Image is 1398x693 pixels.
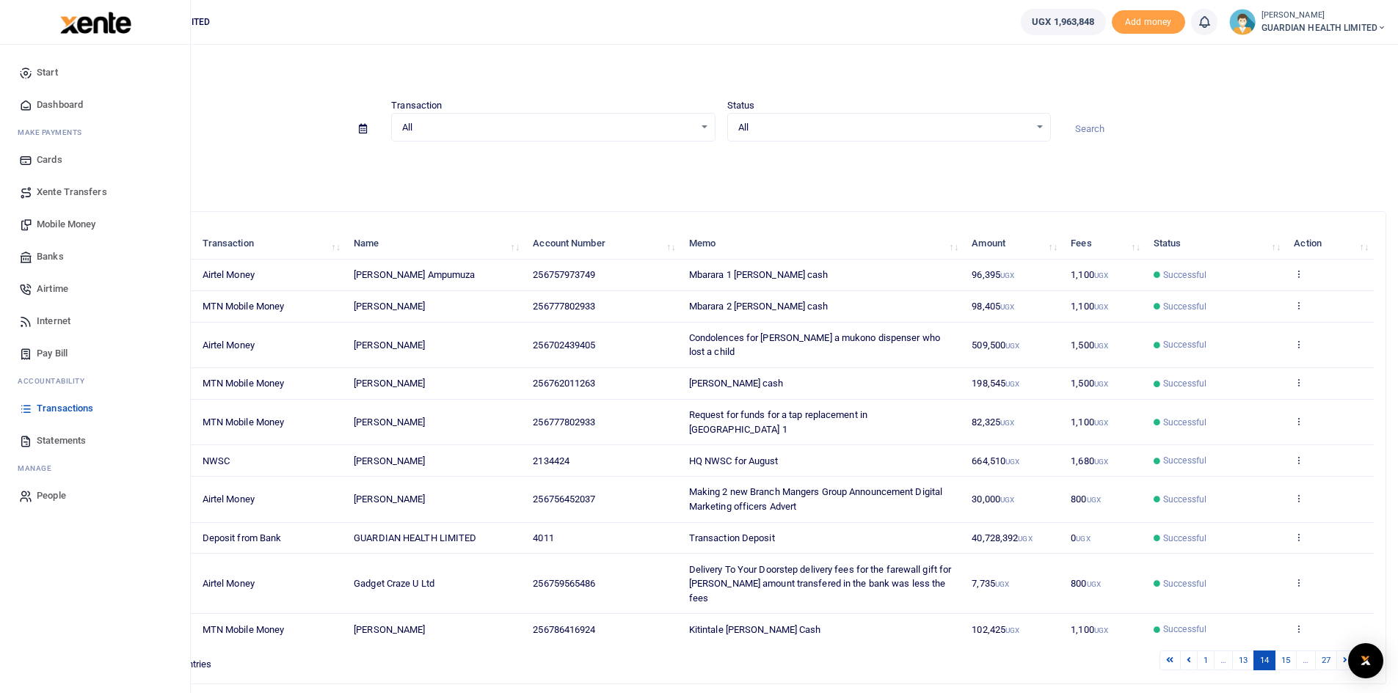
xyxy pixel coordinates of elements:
[56,159,1386,175] p: Download
[203,340,255,351] span: Airtel Money
[12,370,178,392] li: Ac
[1032,15,1094,29] span: UGX 1,963,848
[1094,342,1108,350] small: UGX
[681,228,964,260] th: Memo: activate to sort column ascending
[391,98,442,113] label: Transaction
[1071,494,1101,505] span: 800
[1112,10,1185,34] li: Toup your wallet
[1163,300,1206,313] span: Successful
[689,301,829,312] span: Mbarara 2 [PERSON_NAME] cash
[12,305,178,337] a: Internet
[354,269,475,280] span: [PERSON_NAME] Ampumuza
[37,488,66,503] span: People
[1094,626,1108,634] small: UGX
[995,580,1009,588] small: UGX
[37,217,95,232] span: Mobile Money
[12,176,178,208] a: Xente Transfers
[60,12,131,34] img: logo-large
[689,269,829,280] span: Mbarara 1 [PERSON_NAME] cash
[1275,650,1297,670] a: 15
[1094,303,1108,311] small: UGX
[972,417,1014,428] span: 82,325
[12,273,178,305] a: Airtime
[203,494,255,505] span: Airtel Money
[203,578,255,589] span: Airtel Money
[1094,458,1108,466] small: UGX
[37,185,107,199] span: Xente Transfers
[12,121,178,144] li: M
[689,455,779,466] span: HQ NWSC for August
[12,457,178,480] li: M
[203,378,285,389] span: MTN Mobile Money
[1197,650,1215,670] a: 1
[203,624,285,635] span: MTN Mobile Money
[37,314,70,329] span: Internet
[203,417,285,428] span: MTN Mobile Money
[689,409,867,435] span: Request for funds for a tap replacement in [GEOGRAPHIC_DATA] 1
[533,624,595,635] span: 256786416924
[1005,626,1019,634] small: UGX
[1232,650,1254,670] a: 13
[12,89,178,121] a: Dashboard
[203,269,255,280] span: Airtel Money
[1071,417,1108,428] span: 1,100
[194,228,346,260] th: Transaction: activate to sort column ascending
[1063,228,1146,260] th: Fees: activate to sort column ascending
[533,578,595,589] span: 256759565486
[1005,380,1019,388] small: UGX
[25,127,82,138] span: ake Payments
[972,455,1019,466] span: 664,510
[1253,650,1275,670] a: 14
[56,117,347,142] input: select period
[1071,624,1108,635] span: 1,100
[37,65,58,80] span: Start
[12,144,178,176] a: Cards
[1000,419,1014,427] small: UGX
[354,455,425,466] span: [PERSON_NAME]
[1018,535,1032,543] small: UGX
[1071,378,1108,389] span: 1,500
[1071,301,1108,312] span: 1,100
[533,532,553,543] span: 4011
[354,417,425,428] span: [PERSON_NAME]
[689,564,952,604] span: Delivery To Your Doorstep delivery fees for the farewall gift for [PERSON_NAME] amount transfered...
[689,332,940,358] span: Condolences for [PERSON_NAME] a mukono dispenser who lost a child
[354,532,476,543] span: GUARDIAN HEALTH LIMITED
[972,532,1032,543] span: 40,728,392
[354,378,425,389] span: [PERSON_NAME]
[1000,303,1014,311] small: UGX
[203,532,282,543] span: Deposit from Bank
[689,624,821,635] span: Kitintale [PERSON_NAME] Cash
[1262,21,1386,34] span: GUARDIAN HEALTH LIMITED
[972,578,1009,589] span: 7,735
[29,375,84,386] span: countability
[12,208,178,241] a: Mobile Money
[1005,342,1019,350] small: UGX
[354,301,425,312] span: [PERSON_NAME]
[354,494,425,505] span: [PERSON_NAME]
[1076,535,1090,543] small: UGX
[68,649,606,672] div: Showing 131 to 140 of 266 entries
[12,480,178,512] a: People
[1087,496,1101,504] small: UGX
[689,532,775,543] span: Transaction Deposit
[203,455,230,466] span: NWSC
[1005,458,1019,466] small: UGX
[12,337,178,370] a: Pay Bill
[1112,15,1185,26] a: Add money
[1229,9,1256,35] img: profile-user
[533,340,595,351] span: 256702439405
[354,624,425,635] span: [PERSON_NAME]
[1163,377,1206,390] span: Successful
[533,455,569,466] span: 2134424
[1094,271,1108,279] small: UGX
[533,378,595,389] span: 256762011263
[972,269,1014,280] span: 96,395
[37,153,62,167] span: Cards
[1015,9,1111,35] li: Wallet ballance
[37,433,86,448] span: Statements
[203,301,285,312] span: MTN Mobile Money
[1000,496,1014,504] small: UGX
[402,120,693,135] span: All
[1229,9,1386,35] a: profile-user [PERSON_NAME] GUARDIAN HEALTH LIMITED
